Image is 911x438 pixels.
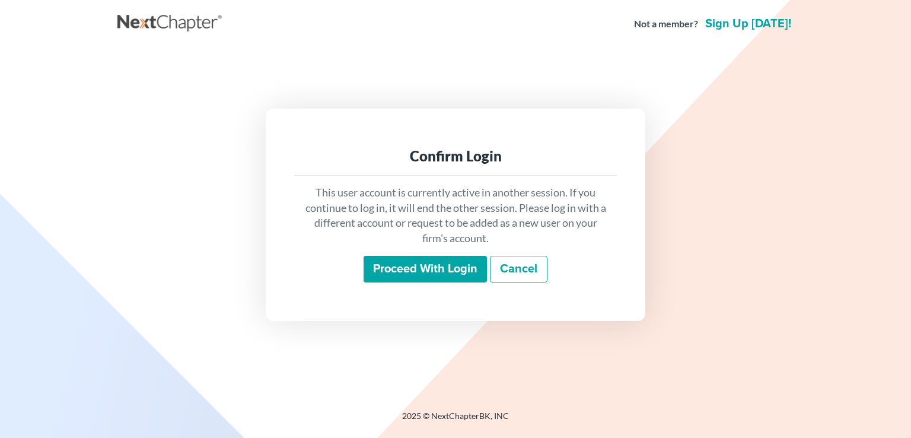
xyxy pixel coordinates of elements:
[490,256,547,283] a: Cancel
[703,18,794,30] a: Sign up [DATE]!
[634,17,698,31] strong: Not a member?
[304,147,607,166] div: Confirm Login
[304,185,607,246] p: This user account is currently active in another session. If you continue to log in, it will end ...
[364,256,487,283] input: Proceed with login
[117,410,794,431] div: 2025 © NextChapterBK, INC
